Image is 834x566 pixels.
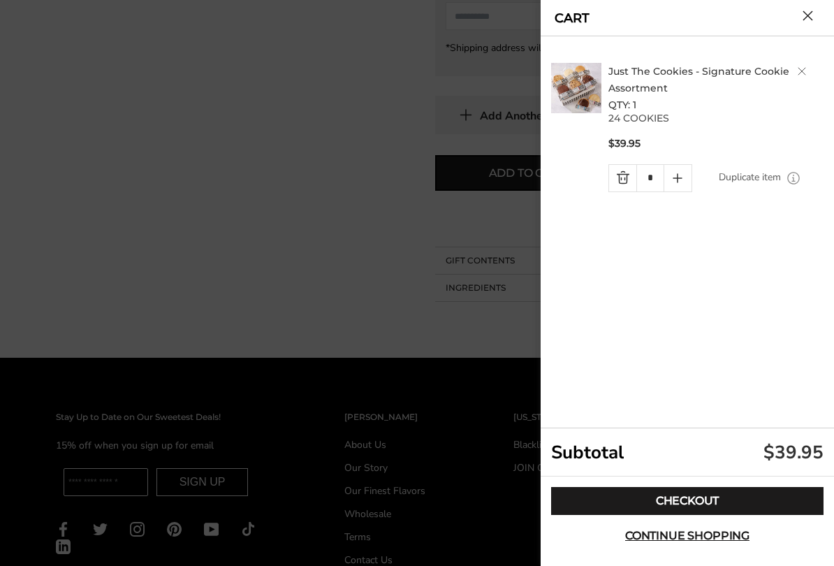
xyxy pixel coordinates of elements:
button: Continue shopping [551,522,824,550]
a: Just The Cookies - Signature Cookie Assortment [608,65,789,94]
a: Duplicate item [719,170,781,185]
a: Quantity minus button [609,165,636,191]
div: Subtotal [541,428,834,477]
img: C. Krueger's. image [551,63,601,113]
h2: QTY: 1 [608,63,828,113]
a: Checkout [551,487,824,515]
a: Delete product [798,67,806,75]
iframe: Sign Up via Text for Offers [11,513,145,555]
span: $39.95 [608,137,641,150]
input: Quantity Input [636,165,664,191]
a: Quantity plus button [664,165,692,191]
p: 24 COOKIES [608,113,828,123]
a: CART [555,12,590,24]
div: $39.95 [763,440,824,465]
button: Close cart [803,10,813,21]
span: Continue shopping [625,530,749,542]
